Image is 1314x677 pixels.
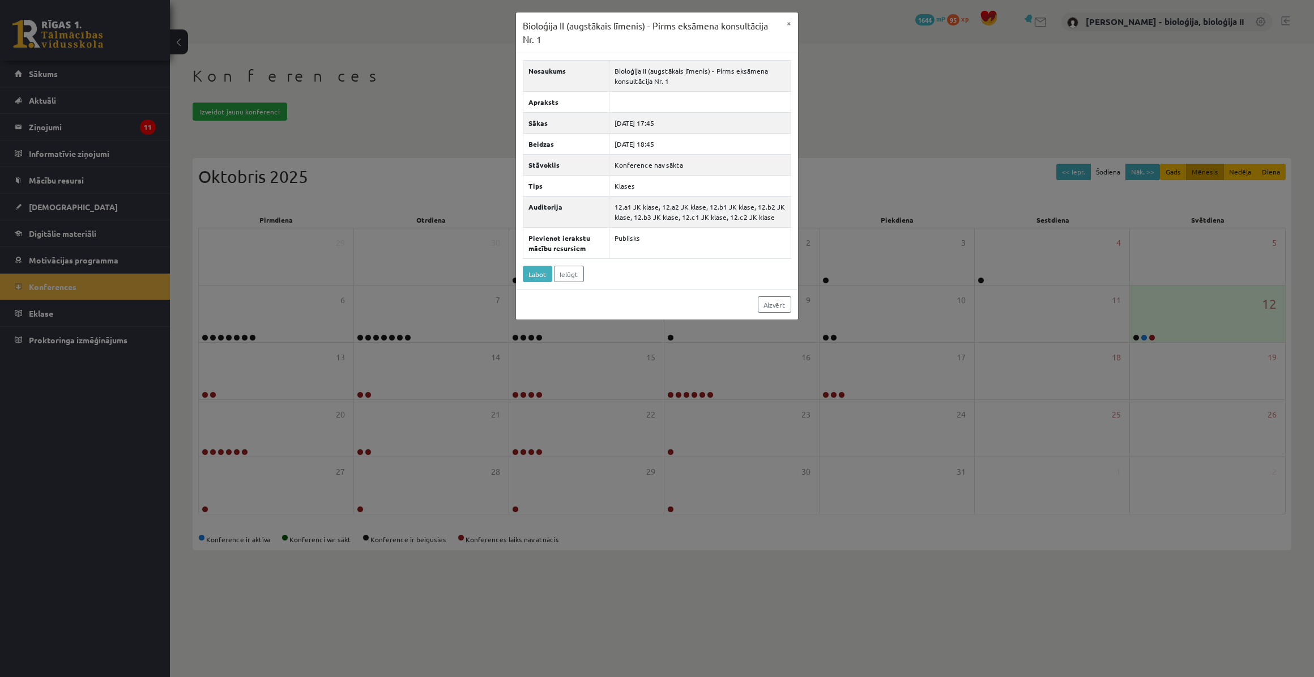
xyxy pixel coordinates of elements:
[523,19,780,46] h3: Bioloģija II (augstākais līmenis) - Pirms eksāmena konsultācija Nr. 1
[523,61,609,92] th: Nosaukums
[554,266,584,282] a: Ielūgt
[523,228,609,259] th: Pievienot ierakstu mācību resursiem
[609,155,791,176] td: Konference nav sākta
[523,197,609,228] th: Auditorija
[609,113,791,134] td: [DATE] 17:45
[609,134,791,155] td: [DATE] 18:45
[609,61,791,92] td: Bioloģija II (augstākais līmenis) - Pirms eksāmena konsultācija Nr. 1
[609,197,791,228] td: 12.a1 JK klase, 12.a2 JK klase, 12.b1 JK klase, 12.b2 JK klase, 12.b3 JK klase, 12.c1 JK klase, 1...
[523,113,609,134] th: Sākas
[609,228,791,259] td: Publisks
[523,134,609,155] th: Beidzas
[523,176,609,197] th: Tips
[523,155,609,176] th: Stāvoklis
[523,92,609,113] th: Apraksts
[523,266,552,282] a: Labot
[609,176,791,197] td: Klases
[758,296,791,313] a: Aizvērt
[780,12,798,34] button: ×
